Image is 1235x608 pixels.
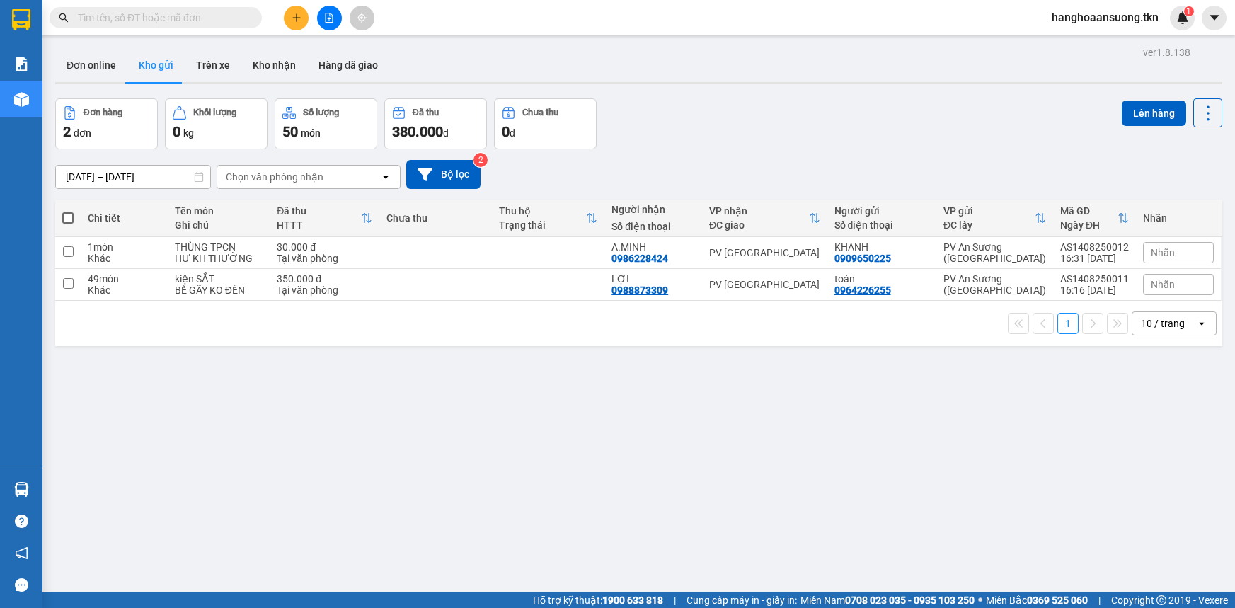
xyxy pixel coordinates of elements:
span: question-circle [15,515,28,528]
span: hanghoaansuong.tkn [1040,8,1170,26]
div: HƯ KH THƯỜNG [175,253,263,264]
div: VP gửi [943,205,1035,217]
div: Chưa thu [386,212,485,224]
span: | [674,592,676,608]
div: Đã thu [277,205,360,217]
div: 16:31 [DATE] [1060,253,1129,264]
button: Trên xe [185,48,241,82]
span: kg [183,127,194,139]
button: Đã thu380.000đ [384,98,487,149]
div: Tại văn phòng [277,285,372,296]
div: BỂ GÃY KO ĐỀN [175,285,263,296]
img: logo-vxr [12,9,30,30]
span: 50 [282,123,298,140]
div: THÙNG TPCN [175,241,263,253]
button: Đơn online [55,48,127,82]
div: 1 món [88,241,161,253]
button: 1 [1057,313,1079,334]
div: Khác [88,285,161,296]
div: 0986228424 [611,253,668,264]
th: Toggle SortBy [270,200,379,237]
span: 0 [173,123,180,140]
div: LỢI [611,273,695,285]
div: HTTT [277,219,360,231]
div: Nhãn [1143,212,1214,224]
div: Số điện thoại [834,219,929,231]
button: Bộ lọc [406,160,481,189]
input: Select a date range. [56,166,210,188]
div: 30.000 đ [277,241,372,253]
button: Chưa thu0đ [494,98,597,149]
div: Chọn văn phòng nhận [226,170,323,184]
img: icon-new-feature [1176,11,1189,24]
span: đơn [74,127,91,139]
div: Ngày ĐH [1060,219,1118,231]
div: PV [GEOGRAPHIC_DATA] [709,279,820,290]
span: đ [510,127,515,139]
th: Toggle SortBy [702,200,827,237]
div: Đơn hàng [84,108,122,117]
button: Hàng đã giao [307,48,389,82]
div: PV An Sương ([GEOGRAPHIC_DATA]) [943,273,1046,296]
sup: 2 [473,153,488,167]
div: 0988873309 [611,285,668,296]
div: AS1408250011 [1060,273,1129,285]
sup: 1 [1184,6,1194,16]
div: ver 1.8.138 [1143,45,1190,60]
span: Hỗ trợ kỹ thuật: [533,592,663,608]
span: caret-down [1208,11,1221,24]
div: Số điện thoại [611,221,695,232]
span: Miền Nam [800,592,975,608]
div: Người nhận [611,204,695,215]
span: đ [443,127,449,139]
input: Tìm tên, số ĐT hoặc mã đơn [78,10,245,25]
strong: 0369 525 060 [1027,595,1088,606]
div: AS1408250012 [1060,241,1129,253]
div: Số lượng [303,108,339,117]
th: Toggle SortBy [936,200,1053,237]
div: A.MINH [611,241,695,253]
span: aim [357,13,367,23]
th: Toggle SortBy [492,200,604,237]
strong: 1900 633 818 [602,595,663,606]
th: Toggle SortBy [1053,200,1136,237]
span: | [1098,592,1101,608]
div: VP nhận [709,205,809,217]
div: toán [834,273,929,285]
span: message [15,578,28,592]
div: Khối lượng [193,108,236,117]
span: Miền Bắc [986,592,1088,608]
div: KHANH [834,241,929,253]
span: 380.000 [392,123,443,140]
div: 10 / trang [1141,316,1185,331]
span: notification [15,546,28,560]
span: ⚪️ [978,597,982,603]
button: Đơn hàng2đơn [55,98,158,149]
button: Khối lượng0kg [165,98,268,149]
button: plus [284,6,309,30]
div: ĐC giao [709,219,809,231]
div: Chi tiết [88,212,161,224]
button: Lên hàng [1122,101,1186,126]
div: ĐC lấy [943,219,1035,231]
span: file-add [324,13,334,23]
div: Tại văn phòng [277,253,372,264]
div: 49 món [88,273,161,285]
div: Đã thu [413,108,439,117]
span: Cung cấp máy in - giấy in: [687,592,797,608]
div: 350.000 đ [277,273,372,285]
svg: open [1196,318,1207,329]
div: Thu hộ [499,205,586,217]
div: 0964226255 [834,285,891,296]
img: warehouse-icon [14,482,29,497]
div: Khác [88,253,161,264]
div: PV [GEOGRAPHIC_DATA] [709,247,820,258]
div: kiện SẮT [175,273,263,285]
div: 0909650225 [834,253,891,264]
span: món [301,127,321,139]
div: Ghi chú [175,219,263,231]
button: aim [350,6,374,30]
svg: open [380,171,391,183]
span: plus [292,13,301,23]
button: caret-down [1202,6,1227,30]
